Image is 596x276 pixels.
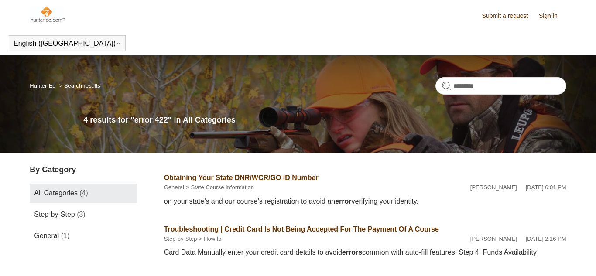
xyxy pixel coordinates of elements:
[526,184,566,191] time: 02/12/2024, 18:01
[34,189,78,197] span: All Categories
[470,183,517,192] li: [PERSON_NAME]
[61,232,70,239] span: (1)
[204,235,221,242] a: How to
[567,247,589,269] div: Live chat
[342,249,362,256] em: errors
[30,5,65,23] img: Hunter-Ed Help Center home page
[164,183,184,192] li: General
[191,184,254,191] a: State Course Information
[30,164,137,176] h3: By Category
[14,40,121,48] button: English ([GEOGRAPHIC_DATA])
[526,235,566,242] time: 05/15/2024, 14:16
[197,235,222,243] li: How to
[164,225,439,233] a: Troubleshooting | Credit Card Is Not Being Accepted For The Payment Of A Course
[79,189,88,197] span: (4)
[335,198,351,205] em: error
[30,205,137,224] a: Step-by-Step (3)
[77,211,86,218] span: (3)
[34,232,59,239] span: General
[164,235,197,242] a: Step-by-Step
[57,82,100,89] li: Search results
[83,114,566,126] h1: 4 results for "error 422" in All Categories
[164,174,319,181] a: Obtaining Your State DNR/WCR/GO ID Number
[164,196,566,207] div: on your state’s and our course’s registration to avoid an verifying your identity.
[470,235,517,243] li: [PERSON_NAME]
[30,82,57,89] li: Hunter-Ed
[482,11,537,20] a: Submit a request
[164,247,566,258] div: Card Data Manually enter your credit card details to avoid common with auto-fill features. Step 4...
[30,82,55,89] a: Hunter-Ed
[435,77,566,95] input: Search
[30,226,137,245] a: General (1)
[184,183,254,192] li: State Course Information
[164,235,197,243] li: Step-by-Step
[164,184,184,191] a: General
[30,184,137,203] a: All Categories (4)
[34,211,75,218] span: Step-by-Step
[539,11,566,20] a: Sign in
